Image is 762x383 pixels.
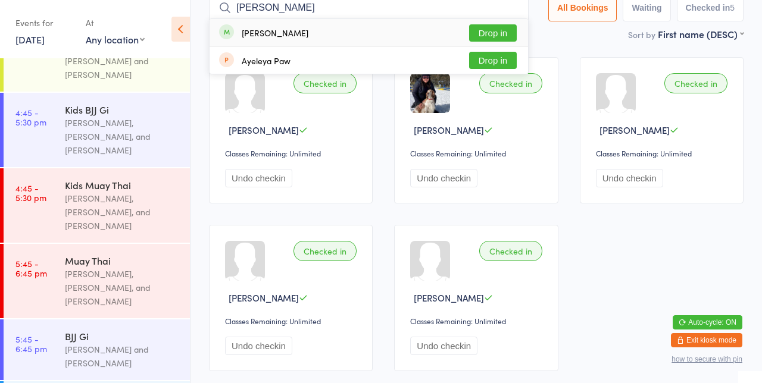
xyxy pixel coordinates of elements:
[4,244,190,318] a: 5:45 -6:45 pmMuay Thai[PERSON_NAME], [PERSON_NAME], and [PERSON_NAME]
[658,27,744,40] div: First name (DESC)
[65,267,180,308] div: [PERSON_NAME], [PERSON_NAME], and [PERSON_NAME]
[596,148,731,158] div: Classes Remaining: Unlimited
[15,183,46,202] time: 4:45 - 5:30 pm
[242,28,308,37] div: [PERSON_NAME]
[225,148,360,158] div: Classes Remaining: Unlimited
[664,73,727,93] div: Checked in
[410,169,477,187] button: Undo checkin
[65,54,180,81] div: [PERSON_NAME] and [PERSON_NAME]
[225,337,292,355] button: Undo checkin
[479,73,542,93] div: Checked in
[479,241,542,261] div: Checked in
[86,33,145,46] div: Any location
[225,169,292,187] button: Undo checkin
[65,116,180,157] div: [PERSON_NAME], [PERSON_NAME], and [PERSON_NAME]
[293,73,357,93] div: Checked in
[4,168,190,243] a: 4:45 -5:30 pmKids Muay Thai[PERSON_NAME], [PERSON_NAME], and [PERSON_NAME]
[86,13,145,33] div: At
[15,259,47,278] time: 5:45 - 6:45 pm
[65,329,180,343] div: BJJ Gi
[730,3,735,12] div: 5
[410,148,545,158] div: Classes Remaining: Unlimited
[65,191,180,233] div: [PERSON_NAME], [PERSON_NAME], and [PERSON_NAME]
[15,33,45,46] a: [DATE]
[596,169,663,187] button: Undo checkin
[65,178,180,191] div: Kids Muay Thai
[293,241,357,261] div: Checked in
[229,124,299,136] span: [PERSON_NAME]
[410,337,477,355] button: Undo checkin
[65,254,180,267] div: Muay Thai
[628,29,655,40] label: Sort by
[65,103,180,116] div: Kids BJJ Gi
[671,333,742,347] button: Exit kiosk mode
[410,316,545,326] div: Classes Remaining: Unlimited
[469,24,517,42] button: Drop in
[15,108,46,127] time: 4:45 - 5:30 pm
[673,315,742,329] button: Auto-cycle: ON
[4,93,190,167] a: 4:45 -5:30 pmKids BJJ Gi[PERSON_NAME], [PERSON_NAME], and [PERSON_NAME]
[15,334,47,353] time: 5:45 - 6:45 pm
[229,291,299,304] span: [PERSON_NAME]
[414,124,484,136] span: [PERSON_NAME]
[469,52,517,69] button: Drop in
[672,355,742,363] button: how to secure with pin
[225,316,360,326] div: Classes Remaining: Unlimited
[15,13,74,33] div: Events for
[414,291,484,304] span: [PERSON_NAME]
[65,343,180,370] div: [PERSON_NAME] and [PERSON_NAME]
[599,124,670,136] span: [PERSON_NAME]
[4,319,190,380] a: 5:45 -6:45 pmBJJ Gi[PERSON_NAME] and [PERSON_NAME]
[410,73,450,113] img: image1685084191.png
[242,56,291,65] div: Ayeleya Paw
